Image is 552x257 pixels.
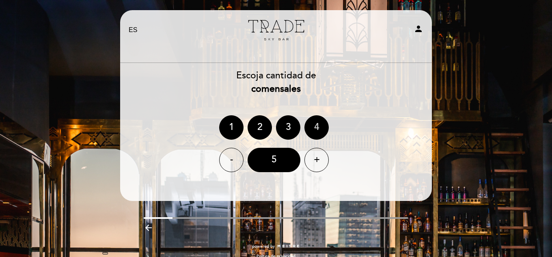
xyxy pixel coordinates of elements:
i: arrow_backward [144,223,153,233]
div: - [219,148,244,172]
span: powered by [252,244,275,249]
div: Escoja cantidad de [120,69,432,96]
img: MEITRE [277,244,300,248]
button: person [414,24,423,37]
a: powered by [252,244,300,249]
div: 3 [276,115,300,140]
i: person [414,24,423,34]
a: Trade Sky Bar [225,19,327,41]
div: 1 [219,115,244,140]
b: comensales [251,83,301,95]
div: + [304,148,329,172]
div: 4 [304,115,329,140]
div: 5 [248,148,300,172]
div: 2 [248,115,272,140]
